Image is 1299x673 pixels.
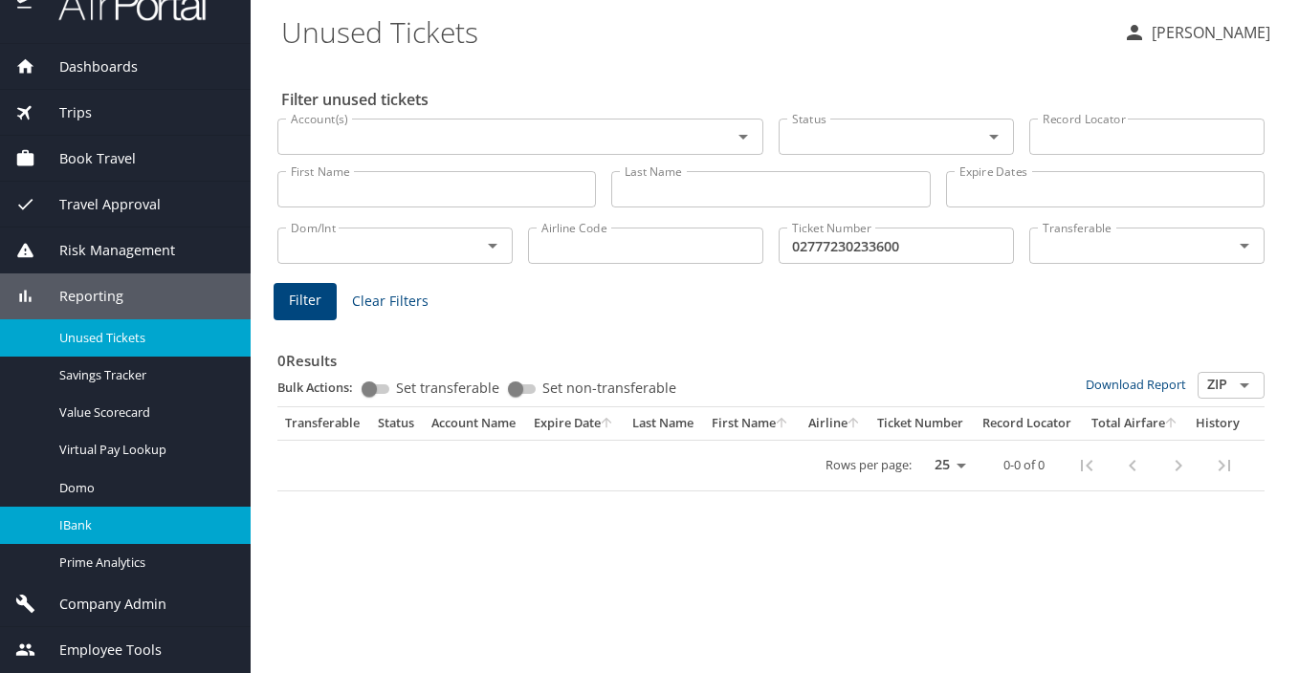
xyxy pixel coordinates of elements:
span: Value Scorecard [59,403,228,422]
span: Filter [289,289,321,313]
table: custom pagination table [277,407,1265,491]
button: Filter [274,283,337,320]
span: Savings Tracker [59,366,228,384]
span: Set transferable [396,381,499,395]
span: Company Admin [35,594,166,615]
span: Set non-transferable [542,381,676,395]
button: Clear Filters [344,284,436,319]
th: Airline [800,407,870,440]
p: [PERSON_NAME] [1146,21,1270,44]
button: sort [776,418,789,430]
h3: 0 Results [277,338,1265,372]
span: Reporting [35,286,123,307]
a: Download Report [1086,376,1186,393]
p: 0-0 of 0 [1003,459,1045,471]
button: sort [601,418,614,430]
button: Open [479,232,506,259]
button: sort [848,418,861,430]
button: Open [1231,372,1258,399]
button: Open [730,123,757,150]
span: Virtual Pay Lookup [59,441,228,459]
div: Transferable [285,415,363,432]
span: Domo [59,479,228,497]
p: Rows per page: [826,459,912,471]
h2: Filter unused tickets [281,84,1268,115]
span: IBank [59,516,228,534]
th: Record Locator [975,407,1082,440]
th: Ticket Number [870,407,974,440]
span: Prime Analytics [59,554,228,572]
h1: Unused Tickets [281,2,1108,61]
th: Status [370,407,424,440]
th: Last Name [625,407,704,440]
span: Employee Tools [35,640,162,661]
p: Bulk Actions: [277,379,368,396]
button: Open [1231,232,1258,259]
span: Risk Management [35,240,175,261]
th: First Name [704,407,800,440]
button: [PERSON_NAME] [1115,15,1278,50]
span: Travel Approval [35,194,161,215]
span: Clear Filters [352,290,429,314]
span: Book Travel [35,148,136,169]
span: Dashboards [35,56,138,77]
th: Total Airfare [1082,407,1187,440]
span: Trips [35,102,92,123]
button: Open [980,123,1007,150]
th: History [1187,407,1248,440]
th: Expire Date [526,407,625,440]
th: Account Name [424,407,526,440]
span: Unused Tickets [59,329,228,347]
button: sort [1165,418,1178,430]
select: rows per page [919,451,973,480]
